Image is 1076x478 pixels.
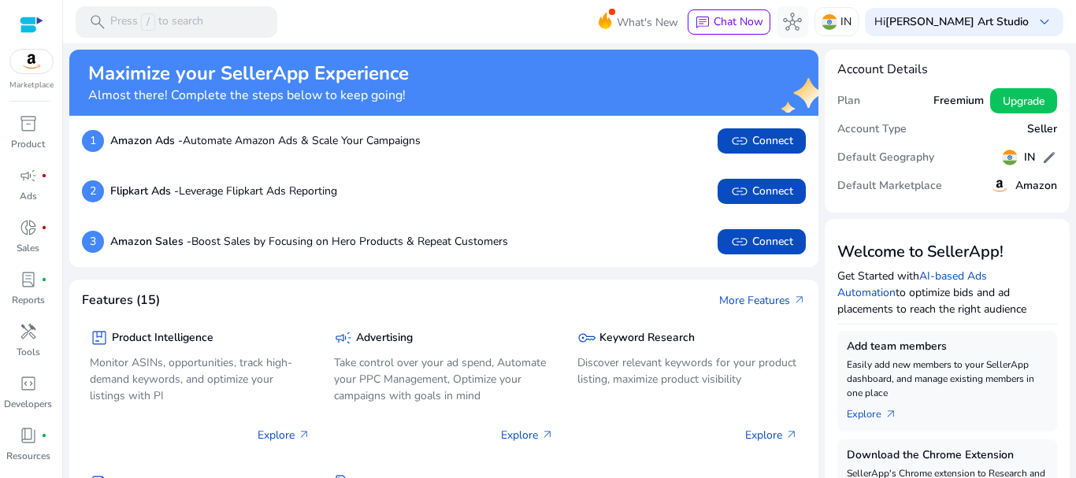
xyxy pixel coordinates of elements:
[110,183,337,199] p: Leverage Flipkart Ads Reporting
[112,332,213,345] h5: Product Intelligence
[19,374,38,393] span: code_blocks
[718,128,806,154] button: linkConnect
[1024,151,1035,165] h5: IN
[1002,150,1018,165] img: in.svg
[1035,13,1054,31] span: keyboard_arrow_down
[110,132,421,149] p: Automate Amazon Ads & Scale Your Campaigns
[1003,93,1044,109] span: Upgrade
[20,189,37,203] p: Ads
[1041,150,1057,165] span: edit
[837,62,1058,77] h4: Account Details
[990,88,1057,113] button: Upgrade
[41,172,47,179] span: fiber_manual_record
[785,428,798,441] span: arrow_outward
[110,13,203,31] p: Press to search
[874,17,1029,28] p: Hi
[777,6,808,38] button: hub
[334,354,555,404] p: Take control over your ad spend, Automate your PPC Management, Optimize your campaigns with goals...
[298,428,310,441] span: arrow_outward
[837,269,987,300] a: AI-based Ads Automation
[885,14,1029,29] b: [PERSON_NAME] Art Studio
[110,234,191,249] b: Amazon Sales -
[19,166,38,185] span: campaign
[1027,123,1057,136] h5: Seller
[847,358,1048,400] p: Easily add new members to your SellerApp dashboard, and manage existing members in one place
[885,408,897,421] span: arrow_outward
[577,354,798,387] p: Discover relevant keywords for your product listing, maximize product visibility
[82,231,104,253] p: 3
[837,268,1058,317] p: Get Started with to optimize bids and ad placements to reach the right audience
[730,182,749,201] span: link
[6,449,50,463] p: Resources
[847,449,1048,462] h5: Download the Chrome Extension
[730,232,793,251] span: Connect
[110,183,179,198] b: Flipkart Ads -
[19,270,38,289] span: lab_profile
[90,354,310,404] p: Monitor ASINs, opportunities, track high-demand keywords, and optimize your listings with PI
[783,13,802,31] span: hub
[17,345,40,359] p: Tools
[730,232,749,251] span: link
[730,132,793,150] span: Connect
[110,133,183,148] b: Amazon Ads -
[19,426,38,445] span: book_4
[730,132,749,150] span: link
[719,292,806,309] a: More Featuresarrow_outward
[837,151,934,165] h5: Default Geography
[12,293,45,307] p: Reports
[837,180,942,193] h5: Default Marketplace
[88,13,107,31] span: search
[847,340,1048,354] h5: Add team members
[541,428,554,441] span: arrow_outward
[19,218,38,237] span: donut_small
[933,94,984,108] h5: Freemium
[19,114,38,133] span: inventory_2
[356,332,413,345] h5: Advertising
[17,241,39,255] p: Sales
[599,332,695,345] h5: Keyword Research
[258,427,310,443] p: Explore
[617,9,678,36] span: What's New
[4,397,52,411] p: Developers
[837,123,907,136] h5: Account Type
[88,88,409,103] h4: Almost there! Complete the steps below to keep going!
[90,328,109,347] span: package
[695,15,711,31] span: chat
[334,328,353,347] span: campaign
[745,427,798,443] p: Explore
[688,9,770,35] button: chatChat Now
[837,94,860,108] h5: Plan
[88,62,409,85] h2: Maximize your SellerApp Experience
[822,14,837,30] img: in.svg
[9,80,54,91] p: Marketplace
[19,322,38,341] span: handyman
[110,233,508,250] p: Boost Sales by Focusing on Hero Products & Repeat Customers
[1015,180,1057,193] h5: Amazon
[501,427,554,443] p: Explore
[577,328,596,347] span: key
[41,224,47,231] span: fiber_manual_record
[840,8,852,35] p: IN
[847,400,910,422] a: Explorearrow_outward
[837,243,1058,261] h3: Welcome to SellerApp!
[730,182,793,201] span: Connect
[82,293,160,308] h4: Features (15)
[990,176,1009,195] img: amazon.svg
[41,276,47,283] span: fiber_manual_record
[11,137,45,151] p: Product
[82,180,104,202] p: 2
[718,229,806,254] button: linkConnect
[718,179,806,204] button: linkConnect
[793,294,806,306] span: arrow_outward
[82,130,104,152] p: 1
[41,432,47,439] span: fiber_manual_record
[141,13,155,31] span: /
[714,14,763,29] span: Chat Now
[10,50,53,73] img: amazon.svg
